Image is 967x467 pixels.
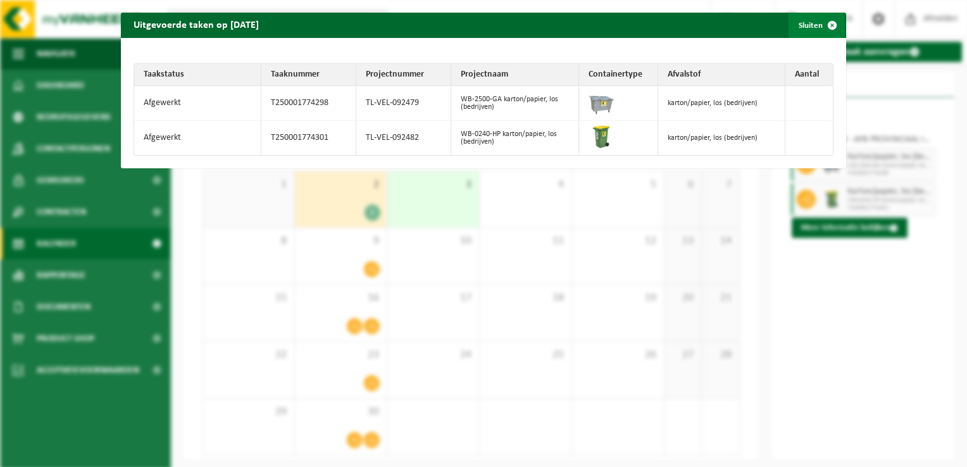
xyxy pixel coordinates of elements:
[785,64,833,86] th: Aantal
[356,86,451,121] td: TL-VEL-092479
[121,13,271,37] h2: Uitgevoerde taken op [DATE]
[261,64,356,86] th: Taaknummer
[261,121,356,155] td: T250001774301
[134,64,261,86] th: Taakstatus
[451,121,578,155] td: WB-0240-HP karton/papier, los (bedrijven)
[789,13,845,38] button: Sluiten
[658,86,785,121] td: karton/papier, los (bedrijven)
[589,89,614,115] img: WB-2500-GAL-GY-01
[134,86,261,121] td: Afgewerkt
[356,121,451,155] td: TL-VEL-092482
[589,124,614,149] img: WB-0240-HPE-GN-50
[658,121,785,155] td: karton/papier, los (bedrijven)
[261,86,356,121] td: T250001774298
[579,64,658,86] th: Containertype
[134,121,261,155] td: Afgewerkt
[356,64,451,86] th: Projectnummer
[451,86,578,121] td: WB-2500-GA karton/papier, los (bedrijven)
[451,64,578,86] th: Projectnaam
[658,64,785,86] th: Afvalstof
